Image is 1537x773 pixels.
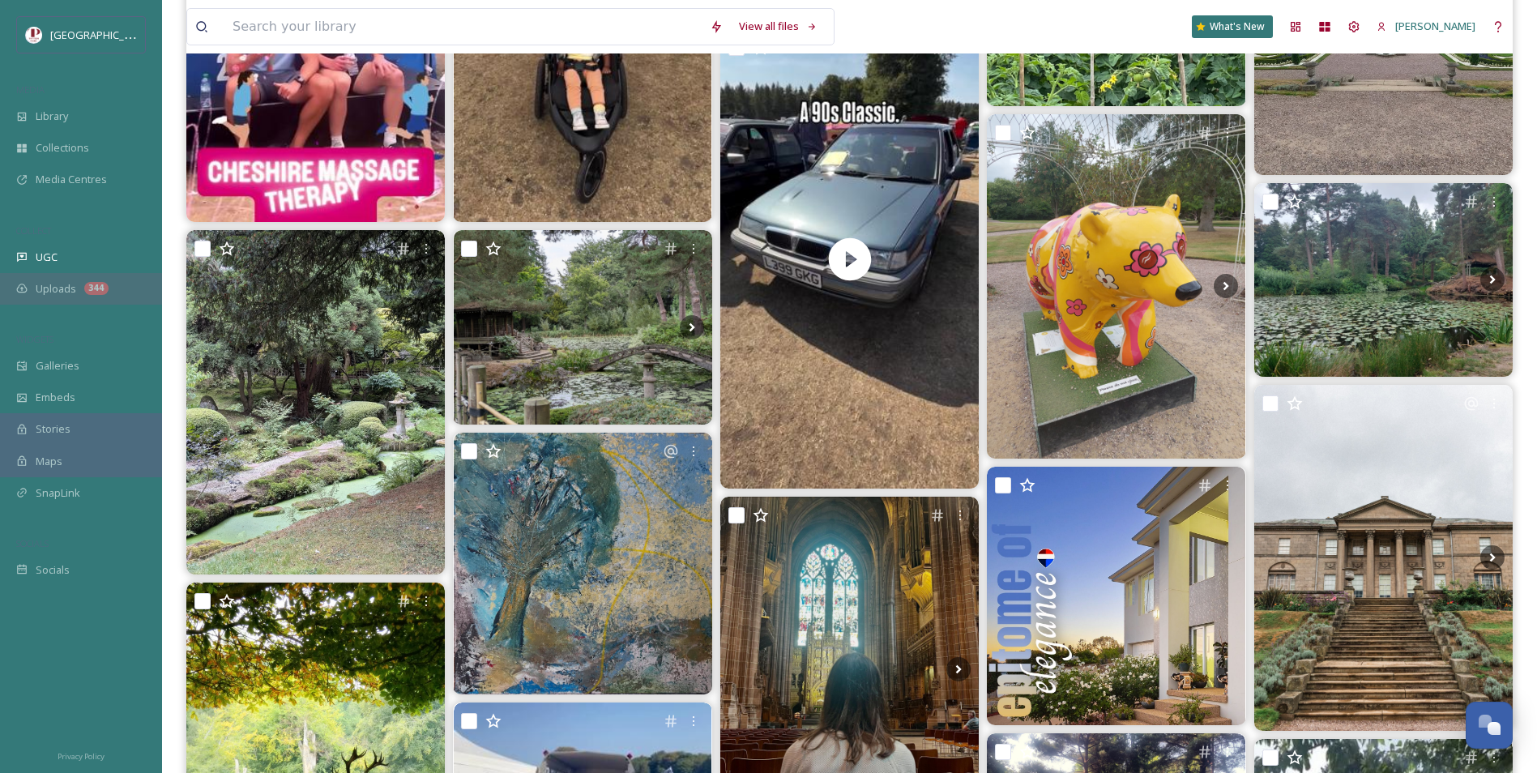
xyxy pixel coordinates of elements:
span: Collections [36,140,89,156]
span: Galleries [36,358,79,374]
img: It’s been a while since I last posted any photographs from our travels, but we’re back from New Z... [1254,385,1513,731]
img: “Wonderful World” acrylic on canvas. Trees are appearing from my abstractions recently, perhaps f... [454,433,712,694]
span: WIDGETS [16,333,53,345]
span: Stories [36,421,70,437]
a: What's New [1192,15,1273,38]
a: View all files [731,11,826,42]
a: Privacy Policy [58,745,105,765]
img: Tatton Park, Japanese Garden #tattonpark #gardens #japanesegarden #nature [454,230,712,424]
img: 🎶 We're going on a bear hunt 🎶 #tattonpark #wildinart #sculpturetrail #bearhunt #michaelrosen #su... [987,114,1245,459]
img: Tatton Park, Japanese Garden #zen #tatton #japanesegarden #nature [186,230,445,574]
span: [GEOGRAPHIC_DATA] [50,27,153,42]
img: download%20(5).png [26,27,42,43]
img: Japanese garden #tattonpark #gardens #Japanesegardens #dayout #summerholidays #trees [1254,183,1513,377]
img: ✨✨Luxury has a new address – 📍51 Atherton Crescent Step inside and experience a residence where s... [987,467,1245,725]
span: Socials [36,562,70,578]
span: Maps [36,454,62,469]
a: [PERSON_NAME] [1368,11,1484,42]
span: [PERSON_NAME] [1395,19,1475,33]
span: Library [36,109,68,124]
button: Open Chat [1466,702,1513,749]
div: 344 [84,282,109,295]
img: thumbnail [720,29,979,489]
span: Uploads [36,281,76,297]
span: SnapLink [36,485,80,501]
span: SOCIALS [16,537,49,549]
input: Search your library [224,9,702,45]
span: COLLECT [16,224,51,237]
span: Embeds [36,390,75,405]
span: UGC [36,250,58,265]
span: MEDIA [16,83,45,96]
span: Privacy Policy [58,751,105,762]
span: Media Centres [36,172,107,187]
